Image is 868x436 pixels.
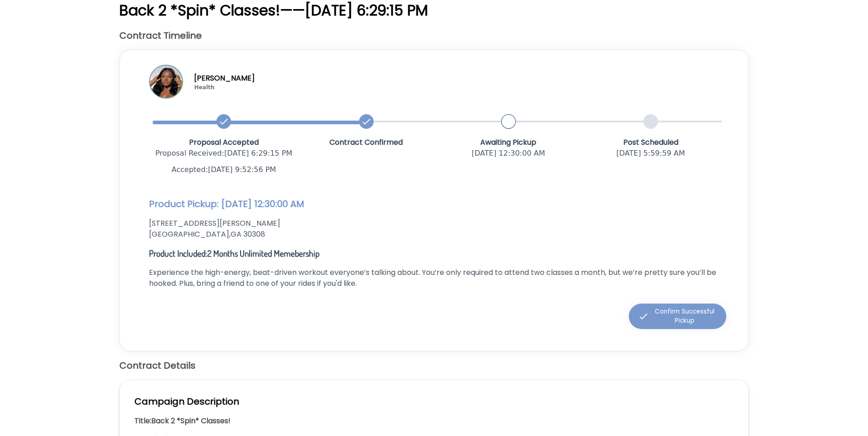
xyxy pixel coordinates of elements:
[119,29,749,42] h2: Contract Timeline
[149,267,719,289] p: Experience the high-energy, beat-driven workout everyone’s talking about. You’re only required to...
[437,137,580,148] p: Awaiting Pickup
[149,197,719,211] h2: Product Pickup: [DATE] 12:30:00 AM
[149,218,719,229] p: [STREET_ADDRESS][PERSON_NAME]
[295,137,437,148] p: Contract Confirmed
[119,359,749,372] h2: Contract Details
[153,148,295,159] p: Proposal Received : [DATE] 6:29:15 PM
[437,148,580,159] p: [DATE] 12:30:00 AM
[134,395,734,408] h2: Campaign Description
[194,84,255,91] p: Health
[638,307,717,325] div: Confirm Successful Pickup
[149,229,719,240] p: [GEOGRAPHIC_DATA] , GA 30308
[153,137,295,148] p: Proposal Accepted
[580,137,722,148] p: Post Scheduled
[151,416,231,426] h3: Back 2 *Spin* Classes!
[153,164,295,175] p: Accepted: [DATE] 9:52:56 PM
[134,416,430,426] h3: Title:
[629,304,726,329] button: Confirm Successful Pickup
[580,148,722,159] p: [DATE] 5:59:59 AM
[149,247,719,260] p: Product Included: 2 Months Unlimited Memebership
[194,73,255,84] p: [PERSON_NAME]
[150,66,182,98] img: Profile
